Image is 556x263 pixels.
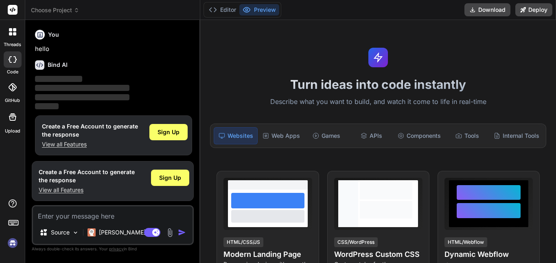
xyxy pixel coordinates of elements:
[239,4,279,15] button: Preview
[490,127,543,144] div: Internal Tools
[444,237,487,247] div: HTML/Webflow
[31,6,79,14] span: Choose Project
[223,237,263,247] div: HTML/CSS/JS
[7,69,18,75] label: code
[39,186,135,194] p: View all Features
[259,127,303,144] div: Web Apps
[334,237,378,247] div: CSS/WordPress
[5,97,20,104] label: GitHub
[158,128,179,136] span: Sign Up
[42,140,138,148] p: View all Features
[223,249,312,260] h4: Modern Landing Page
[99,228,160,236] p: [PERSON_NAME] 4 S..
[159,174,181,182] span: Sign Up
[35,103,59,109] span: ‌
[109,246,124,251] span: privacy
[39,168,135,184] h1: Create a Free Account to generate the response
[205,97,551,107] p: Describe what you want to build, and watch it come to life in real-time
[6,236,20,250] img: signin
[515,3,552,16] button: Deploy
[178,228,186,236] img: icon
[464,3,510,16] button: Download
[88,228,96,236] img: Claude 4 Sonnet
[32,245,194,253] p: Always double-check its answers. Your in Bind
[35,85,129,91] span: ‌
[214,127,258,144] div: Websites
[48,61,68,69] h6: Bind AI
[35,44,192,54] p: hello
[206,4,239,15] button: Editor
[48,31,59,39] h6: You
[42,122,138,139] h1: Create a Free Account to generate the response
[4,41,21,48] label: threads
[394,127,444,144] div: Components
[350,127,393,144] div: APIs
[165,228,175,237] img: attachment
[446,127,489,144] div: Tools
[35,76,82,82] span: ‌
[35,94,129,100] span: ‌
[205,77,551,92] h1: Turn ideas into code instantly
[72,229,79,236] img: Pick Models
[5,128,20,135] label: Upload
[334,249,422,260] h4: WordPress Custom CSS
[51,228,70,236] p: Source
[305,127,348,144] div: Games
